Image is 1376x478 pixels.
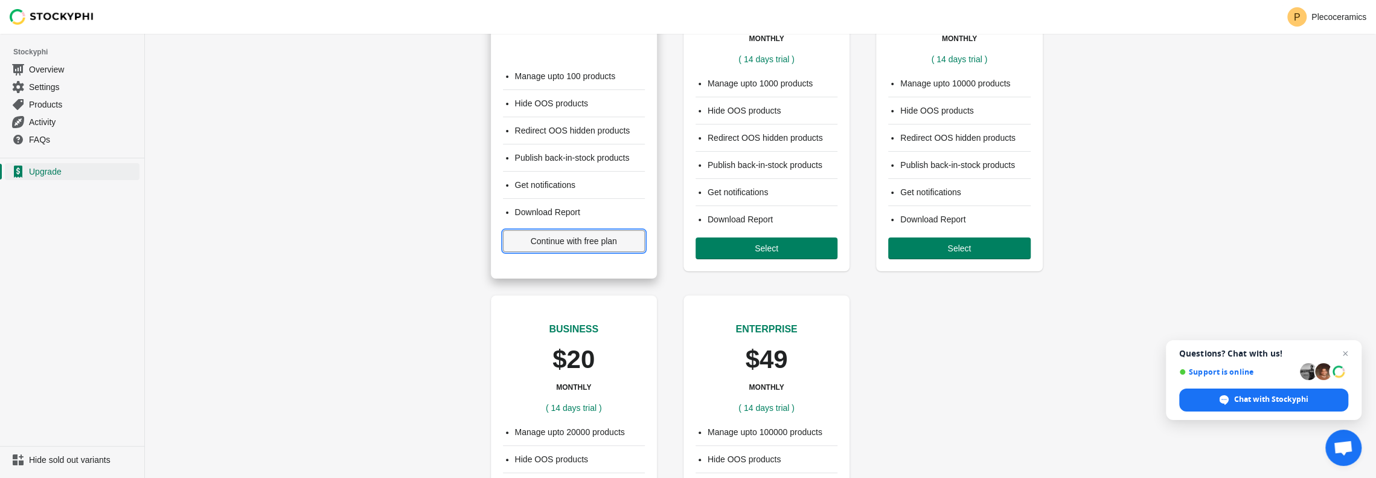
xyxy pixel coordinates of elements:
[515,152,645,164] li: Publish back-in-stock products
[1294,12,1301,22] text: P
[503,230,645,252] button: Continue with free plan
[900,105,1030,117] li: Hide OOS products
[549,324,598,334] span: BUSINESS
[1287,7,1307,27] span: Avatar with initials P
[5,113,139,131] a: Activity
[888,237,1030,259] button: Select
[1282,5,1371,29] button: Avatar with initials PPlecoceramics
[13,46,144,58] span: Stockyphi
[531,236,617,246] span: Continue with free plan
[5,78,139,95] a: Settings
[947,244,971,253] span: Select
[696,237,837,259] button: Select
[755,244,778,253] span: Select
[5,95,139,113] a: Products
[29,116,137,128] span: Activity
[515,179,645,191] li: Get notifications
[1325,430,1362,466] a: Open chat
[10,9,94,25] img: Stockyphi
[942,34,977,44] h3: MONTHLY
[29,134,137,146] span: FAQs
[745,346,787,373] p: $49
[515,426,645,438] li: Manage upto 20000 products
[708,213,837,225] li: Download Report
[749,383,784,392] h3: MONTHLY
[556,383,591,392] h3: MONTHLY
[1179,367,1296,376] span: Support is online
[29,166,137,178] span: Upgrade
[1179,349,1348,358] span: Questions? Chat with us!
[749,34,784,44] h3: MONTHLY
[900,77,1030,89] li: Manage upto 10000 products
[552,346,595,373] p: $20
[738,403,795,413] span: ( 14 days trial )
[29,99,137,111] span: Products
[900,186,1030,198] li: Get notifications
[515,97,645,109] li: Hide OOS products
[5,451,139,468] a: Hide sold out variants
[708,132,837,144] li: Redirect OOS hidden products
[932,54,988,64] span: ( 14 days trial )
[738,54,795,64] span: ( 14 days trial )
[708,453,837,465] li: Hide OOS products
[5,60,139,78] a: Overview
[29,63,137,76] span: Overview
[1234,394,1308,405] span: Chat with Stockyphi
[708,426,837,438] li: Manage upto 100000 products
[708,105,837,117] li: Hide OOS products
[29,81,137,93] span: Settings
[515,124,645,137] li: Redirect OOS hidden products
[29,454,137,466] span: Hide sold out variants
[900,159,1030,171] li: Publish back-in-stock products
[515,206,645,218] li: Download Report
[708,77,837,89] li: Manage upto 1000 products
[515,70,645,82] li: Manage upto 100 products
[1179,389,1348,412] span: Chat with Stockyphi
[515,453,645,465] li: Hide OOS products
[708,186,837,198] li: Get notifications
[5,163,139,180] a: Upgrade
[900,132,1030,144] li: Redirect OOS hidden products
[546,403,602,413] span: ( 14 days trial )
[708,159,837,171] li: Publish back-in-stock products
[900,213,1030,225] li: Download Report
[5,131,139,148] a: FAQs
[1311,12,1366,22] p: Plecoceramics
[735,324,797,334] span: ENTERPRISE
